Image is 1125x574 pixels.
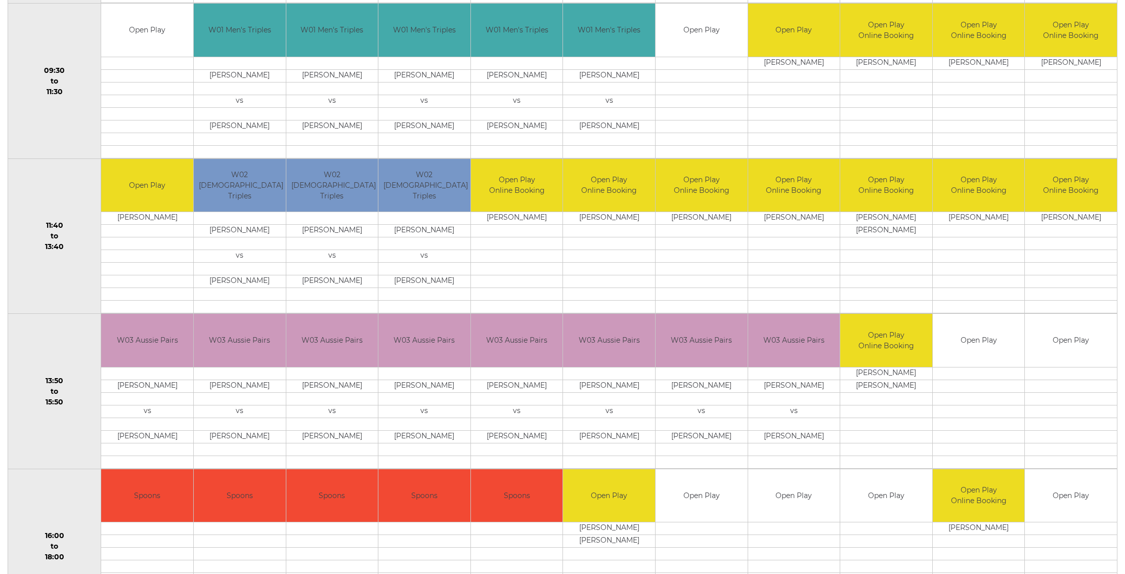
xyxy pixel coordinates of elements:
td: W01 Men's Triples [471,4,563,57]
td: Open Play [563,469,655,522]
td: Open Play Online Booking [656,159,748,212]
td: vs [748,405,840,418]
td: [PERSON_NAME] [471,380,563,392]
td: vs [378,95,470,107]
td: W03 Aussie Pairs [471,314,563,367]
td: W03 Aussie Pairs [748,314,840,367]
td: Open Play Online Booking [471,159,563,212]
td: Open Play Online Booking [933,4,1025,57]
td: Open Play Online Booking [748,159,840,212]
td: [PERSON_NAME] [1025,57,1117,69]
td: Open Play Online Booking [933,469,1025,522]
td: [PERSON_NAME] [563,120,655,133]
td: Open Play Online Booking [840,159,932,212]
td: [PERSON_NAME] [840,225,932,237]
td: [PERSON_NAME] [656,380,748,392]
td: [PERSON_NAME] [378,275,470,288]
td: [PERSON_NAME] [748,430,840,443]
td: vs [563,95,655,107]
td: [PERSON_NAME] [286,430,378,443]
td: Spoons [378,469,470,522]
td: [PERSON_NAME] [194,120,286,133]
td: W01 Men's Triples [378,4,470,57]
td: vs [101,405,193,418]
td: [PERSON_NAME] [194,225,286,237]
td: [PERSON_NAME] [656,212,748,225]
td: vs [286,250,378,263]
td: Open Play [1025,469,1117,522]
td: W02 [DEMOGRAPHIC_DATA] Triples [378,159,470,212]
td: Spoons [286,469,378,522]
td: [PERSON_NAME] [563,69,655,82]
td: W03 Aussie Pairs [656,314,748,367]
td: Open Play [748,4,840,57]
td: vs [378,250,470,263]
td: [PERSON_NAME] [933,57,1025,69]
td: [PERSON_NAME] [378,225,470,237]
td: vs [194,250,286,263]
td: [PERSON_NAME] [563,212,655,225]
td: [PERSON_NAME] [1025,212,1117,225]
td: W03 Aussie Pairs [101,314,193,367]
td: W03 Aussie Pairs [563,314,655,367]
td: [PERSON_NAME] [378,380,470,392]
td: Open Play [748,469,840,522]
td: [PERSON_NAME] [286,69,378,82]
td: 09:30 to 11:30 [8,4,101,159]
td: vs [471,405,563,418]
td: [PERSON_NAME] [101,212,193,225]
td: [PERSON_NAME] [194,275,286,288]
td: [PERSON_NAME] [840,212,932,225]
td: Open Play Online Booking [840,314,932,367]
td: [PERSON_NAME] [471,69,563,82]
td: vs [194,405,286,418]
td: Open Play [101,4,193,57]
td: vs [471,95,563,107]
td: [PERSON_NAME] [933,212,1025,225]
td: [PERSON_NAME] [101,380,193,392]
td: [PERSON_NAME] [471,212,563,225]
td: [PERSON_NAME] [563,430,655,443]
td: [PERSON_NAME] [748,57,840,69]
td: [PERSON_NAME] [378,120,470,133]
td: [PERSON_NAME] [101,430,193,443]
td: Open Play [656,469,748,522]
td: [PERSON_NAME] [840,380,932,392]
td: W03 Aussie Pairs [378,314,470,367]
td: vs [286,405,378,418]
td: Open Play Online Booking [563,159,655,212]
td: [PERSON_NAME] [471,430,563,443]
td: Open Play [933,314,1025,367]
td: Spoons [471,469,563,522]
td: Open Play Online Booking [933,159,1025,212]
td: [PERSON_NAME] [563,535,655,548]
td: [PERSON_NAME] [286,120,378,133]
td: vs [656,405,748,418]
td: [PERSON_NAME] [933,522,1025,535]
td: [PERSON_NAME] [194,430,286,443]
td: W02 [DEMOGRAPHIC_DATA] Triples [194,159,286,212]
td: [PERSON_NAME] [194,380,286,392]
td: W01 Men's Triples [563,4,655,57]
td: [PERSON_NAME] [840,367,932,380]
td: [PERSON_NAME] [194,69,286,82]
td: W01 Men's Triples [194,4,286,57]
td: [PERSON_NAME] [378,430,470,443]
td: vs [194,95,286,107]
td: Open Play [101,159,193,212]
td: [PERSON_NAME] [748,212,840,225]
td: [PERSON_NAME] [471,120,563,133]
td: Open Play [1025,314,1117,367]
td: [PERSON_NAME] [378,69,470,82]
td: Open Play Online Booking [1025,159,1117,212]
td: vs [563,405,655,418]
td: Open Play [656,4,748,57]
td: Open Play Online Booking [840,4,932,57]
td: W01 Men's Triples [286,4,378,57]
td: [PERSON_NAME] [840,57,932,69]
td: Open Play Online Booking [1025,4,1117,57]
td: [PERSON_NAME] [563,522,655,535]
td: W02 [DEMOGRAPHIC_DATA] Triples [286,159,378,212]
td: [PERSON_NAME] [656,430,748,443]
td: [PERSON_NAME] [286,380,378,392]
